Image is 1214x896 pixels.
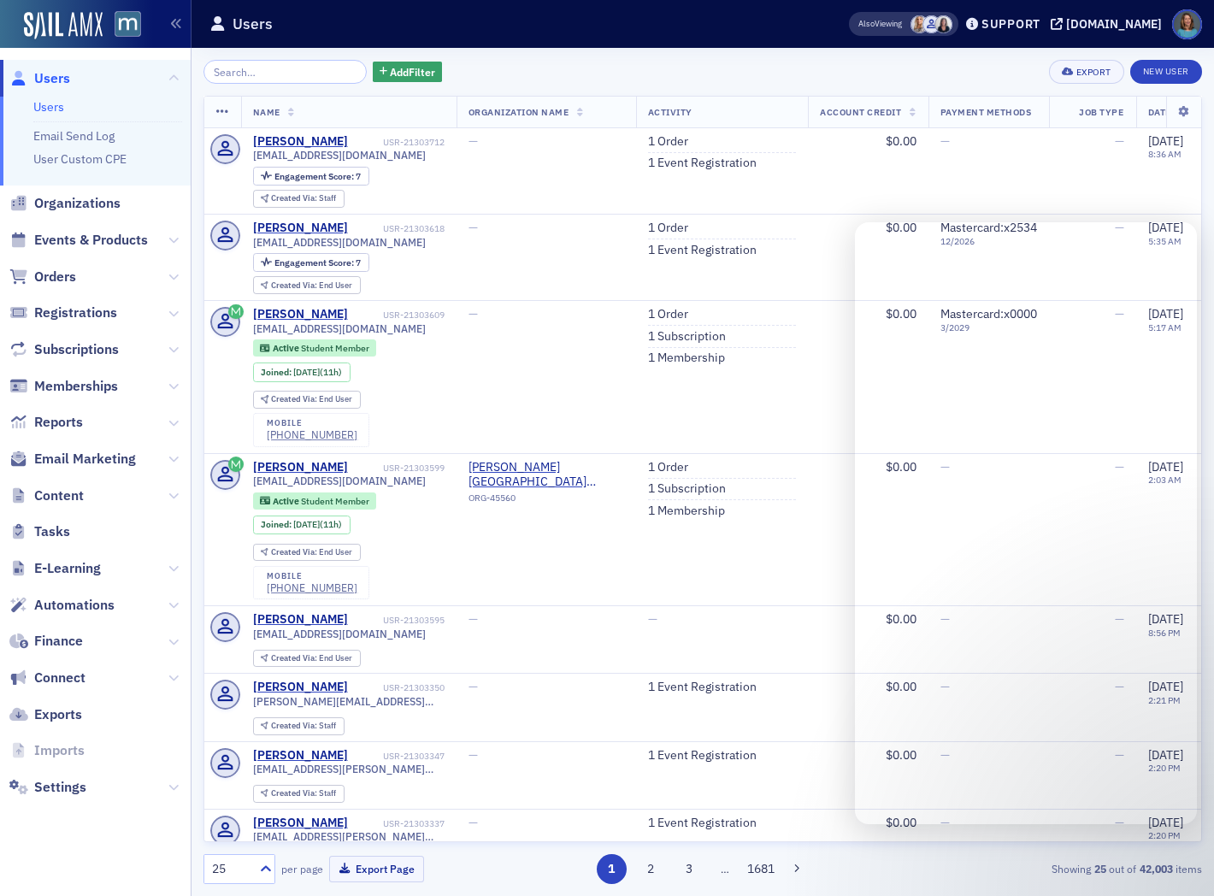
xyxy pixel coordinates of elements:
[34,559,101,578] span: E-Learning
[293,518,320,530] span: [DATE]
[253,276,361,294] div: Created Via: End User
[271,395,352,404] div: End User
[910,15,928,33] span: Emily Trott
[858,18,875,29] div: Also
[648,481,726,497] a: 1 Subscription
[253,816,348,831] a: [PERSON_NAME]
[253,149,426,162] span: [EMAIL_ADDRESS][DOMAIN_NAME]
[390,64,435,80] span: Add Filter
[1115,220,1124,235] span: —
[820,106,901,118] span: Account Credit
[1172,9,1202,39] span: Profile
[271,720,319,731] span: Created Via :
[253,134,348,150] a: [PERSON_NAME]
[253,785,345,803] div: Created Via: Staff
[253,391,361,409] div: Created Via: End User
[9,194,121,213] a: Organizations
[271,546,319,557] span: Created Via :
[273,342,301,354] span: Active
[253,830,445,843] span: [EMAIL_ADDRESS][PERSON_NAME][DOMAIN_NAME]
[881,861,1202,876] div: Showing out of items
[1066,16,1162,32] div: [DOMAIN_NAME]
[34,231,148,250] span: Events & Products
[1148,220,1183,235] span: [DATE]
[253,322,426,335] span: [EMAIL_ADDRESS][DOMAIN_NAME]
[34,268,76,286] span: Orders
[233,14,273,34] h1: Users
[469,306,478,321] span: —
[261,519,293,530] span: Joined :
[103,11,141,40] a: View Homepage
[253,748,348,763] div: [PERSON_NAME]
[253,650,361,668] div: Created Via: End User
[940,133,950,149] span: —
[675,854,704,884] button: 3
[253,763,445,775] span: [EMAIL_ADDRESS][PERSON_NAME][DOMAIN_NAME]
[648,504,725,519] a: 1 Membership
[648,106,692,118] span: Activity
[934,15,952,33] span: Kelly Brown
[886,133,916,149] span: $0.00
[34,741,85,760] span: Imports
[253,680,348,695] div: [PERSON_NAME]
[9,231,148,250] a: Events & Products
[1091,861,1109,876] strong: 25
[1148,148,1182,160] time: 8:36 AM
[648,156,757,171] a: 1 Event Registration
[271,281,352,291] div: End User
[886,220,916,235] span: $0.00
[469,460,624,490] span: Howard Community College (Columbia, MD)
[261,367,293,378] span: Joined :
[351,682,445,693] div: USR-21303350
[34,778,86,797] span: Settings
[9,413,83,432] a: Reports
[9,741,85,760] a: Imports
[858,18,902,30] span: Viewing
[293,519,342,530] div: (11h)
[271,280,319,291] span: Created Via :
[253,253,369,272] div: Engagement Score: 7
[253,460,348,475] a: [PERSON_NAME]
[648,329,726,345] a: 1 Subscription
[469,106,569,118] span: Organization Name
[648,611,657,627] span: —
[940,815,950,830] span: —
[271,192,319,203] span: Created Via :
[271,652,319,663] span: Created Via :
[253,695,445,708] span: [PERSON_NAME][EMAIL_ADDRESS][DOMAIN_NAME]
[253,106,280,118] span: Name
[1049,60,1123,84] button: Export
[469,679,478,694] span: —
[34,632,83,651] span: Finance
[281,861,323,876] label: per page
[648,221,688,236] a: 1 Order
[9,596,115,615] a: Automations
[271,787,319,799] span: Created Via :
[34,486,84,505] span: Content
[373,62,443,83] button: AddFilter
[940,106,1032,118] span: Payment Methods
[9,69,70,88] a: Users
[203,60,367,84] input: Search…
[1156,838,1197,879] iframe: Intercom live chat
[24,12,103,39] img: SailAMX
[469,133,478,149] span: —
[260,343,368,354] a: Active Student Member
[34,69,70,88] span: Users
[351,751,445,762] div: USR-21303347
[9,340,119,359] a: Subscriptions
[648,680,757,695] a: 1 Event Registration
[253,307,348,322] a: [PERSON_NAME]
[9,486,84,505] a: Content
[981,16,1040,32] div: Support
[648,351,725,366] a: 1 Membership
[267,418,357,428] div: mobile
[267,428,357,441] a: [PHONE_NUMBER]
[351,137,445,148] div: USR-21303712
[9,522,70,541] a: Tasks
[1076,68,1111,77] div: Export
